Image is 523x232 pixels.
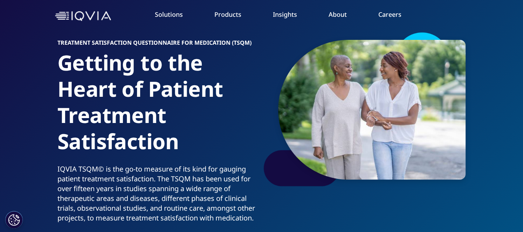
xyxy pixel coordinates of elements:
[57,50,259,164] h1: Getting to the Heart of Patient Treatment
[57,164,259,227] p: IQVIA TSQM© is the go-to measure of its kind for gauging patient treatment satisfaction. The TSQM...
[378,10,401,19] a: Careers
[5,211,23,229] button: Cookies Settings
[57,128,259,154] div: Satisfaction
[273,10,297,19] a: Insights
[329,10,347,19] a: About
[278,40,466,180] img: 1210_bonding-with-mother-who-has-cancer.jpg
[55,11,111,21] img: IQVIA Healthcare Information Technology and Pharma Clinical Research Company
[57,40,259,50] h6: Treatment Satisfaction Questionnaire for Medication (TSQM)
[155,10,183,19] a: Solutions
[214,10,241,19] a: Products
